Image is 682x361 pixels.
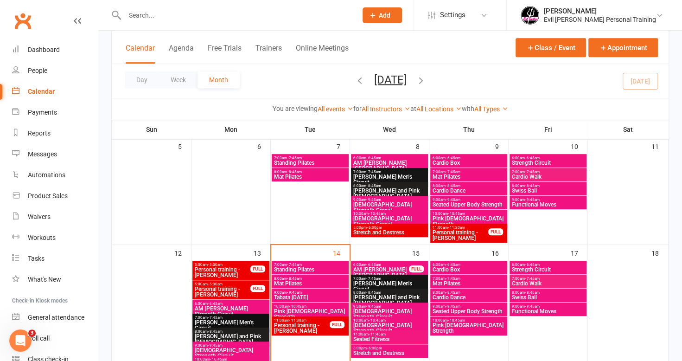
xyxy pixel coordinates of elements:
[651,138,668,154] div: 11
[274,263,347,267] span: 7:00am
[194,348,268,359] span: [DEMOGRAPHIC_DATA] Strength Circuit
[412,245,429,260] div: 15
[28,46,60,53] div: Dashboard
[12,60,98,81] a: People
[432,322,505,334] span: Pink [DEMOGRAPHIC_DATA] Strength
[208,343,223,348] span: - 9:45am
[274,160,347,166] span: Standing Pilates
[369,212,386,216] span: - 10:45am
[511,160,585,166] span: Strength Circuit
[446,156,460,160] span: - 6:45am
[208,282,223,286] span: - 5:30am
[511,198,585,202] span: 9:00am
[289,318,306,322] span: - 11:30am
[194,320,268,331] span: [PERSON_NAME] Men's Circuit
[511,290,585,295] span: 8:00am
[194,334,268,345] span: [PERSON_NAME] and Pink [DEMOGRAPHIC_DATA]
[416,138,429,154] div: 8
[495,138,508,154] div: 9
[274,156,347,160] span: 7:00am
[112,120,191,139] th: Sun
[432,304,505,309] span: 9:00am
[446,290,460,295] span: - 8:45am
[588,38,658,57] button: Appointment
[432,184,505,188] span: 8:00am
[511,188,585,193] span: Swiss Ball
[525,184,540,188] span: - 8:45am
[379,12,390,19] span: Add
[366,156,381,160] span: - 6:45am
[367,226,382,230] span: - 6:00pm
[544,15,656,24] div: Evil [PERSON_NAME] Personal Training
[28,192,68,200] div: Product Sales
[462,105,474,112] strong: with
[198,71,240,88] button: Month
[544,7,656,15] div: [PERSON_NAME]
[255,44,282,64] button: Trainers
[28,129,51,137] div: Reports
[511,202,585,207] span: Functional Moves
[353,295,426,306] span: [PERSON_NAME] and Pink [DEMOGRAPHIC_DATA]
[571,138,587,154] div: 10
[350,120,429,139] th: Wed
[432,170,505,174] span: 7:00am
[250,265,265,272] div: FULL
[366,198,381,202] span: - 9:45am
[125,71,159,88] button: Day
[369,332,386,336] span: - 11:45am
[12,186,98,206] a: Product Sales
[432,156,505,160] span: 6:00am
[12,248,98,269] a: Tasks
[12,165,98,186] a: Automations
[511,267,585,272] span: Strength Circuit
[28,329,36,337] span: 3
[511,174,585,180] span: Cardio Walk
[448,212,465,216] span: - 10:45am
[208,263,223,267] span: - 5:30am
[333,245,350,260] div: 14
[446,170,460,174] span: - 7:45am
[178,138,191,154] div: 5
[353,198,426,202] span: 9:00am
[194,267,251,278] span: Personal training - [PERSON_NAME]
[287,263,302,267] span: - 7:45am
[28,314,84,321] div: General attendance
[511,184,585,188] span: 8:00am
[287,277,302,281] span: - 8:45am
[374,73,407,86] button: [DATE]
[12,307,98,328] a: General attendance kiosk mode
[362,105,410,113] a: All Instructors
[353,309,426,320] span: [DEMOGRAPHIC_DATA] Strength Circuit
[448,226,465,230] span: - 11:30am
[432,198,505,202] span: 9:00am
[274,267,347,272] span: Standing Pilates
[432,230,489,241] span: Personal training - [PERSON_NAME]
[525,277,540,281] span: - 7:45am
[511,281,585,286] span: Cardio Walk
[432,188,505,193] span: Cardio Dance
[12,144,98,165] a: Messages
[12,39,98,60] a: Dashboard
[287,170,302,174] span: - 8:45am
[511,156,585,160] span: 6:00am
[525,304,540,309] span: - 9:45am
[366,304,381,309] span: - 9:45am
[353,304,426,309] span: 9:00am
[432,202,505,207] span: Seated Upper Body Strength
[446,304,460,309] span: - 9:45am
[432,309,505,314] span: Seated Upper Body Strength
[353,277,426,281] span: 7:00am
[169,44,194,64] button: Agenda
[274,304,347,309] span: 10:00am
[159,71,198,88] button: Week
[271,120,350,139] th: Tue
[525,198,540,202] span: - 9:45am
[588,120,669,139] th: Sat
[289,304,306,309] span: - 10:45am
[257,138,270,154] div: 6
[353,226,426,230] span: 5:00pm
[122,9,351,22] input: Search...
[28,171,65,179] div: Automations
[12,227,98,248] a: Workouts
[287,156,302,160] span: - 7:45am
